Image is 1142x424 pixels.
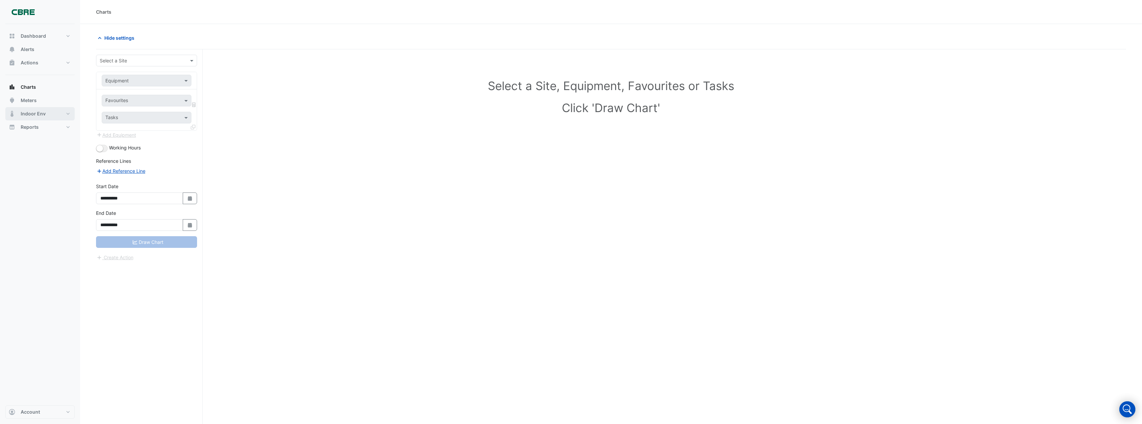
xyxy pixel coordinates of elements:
[9,110,15,117] app-icon: Indoor Env
[5,80,75,94] button: Charts
[21,124,39,130] span: Reports
[9,97,15,104] app-icon: Meters
[9,46,15,53] app-icon: Alerts
[111,101,1111,115] h1: Click 'Draw Chart'
[9,33,15,39] app-icon: Dashboard
[96,32,139,44] button: Hide settings
[5,94,75,107] button: Meters
[5,43,75,56] button: Alerts
[5,56,75,69] button: Actions
[21,110,46,117] span: Indoor Env
[96,157,131,164] label: Reference Lines
[21,84,36,90] span: Charts
[104,114,118,122] div: Tasks
[1119,401,1135,417] div: Open Intercom Messenger
[21,409,40,415] span: Account
[104,34,134,41] span: Hide settings
[21,46,34,53] span: Alerts
[5,107,75,120] button: Indoor Env
[8,5,38,19] img: Company Logo
[5,29,75,43] button: Dashboard
[96,254,134,260] app-escalated-ticket-create-button: Please correct errors first
[9,124,15,130] app-icon: Reports
[109,145,141,150] span: Working Hours
[9,84,15,90] app-icon: Charts
[187,222,193,228] fa-icon: Select Date
[5,120,75,134] button: Reports
[191,124,195,130] span: Clone Favourites and Tasks from this Equipment to other Equipment
[111,79,1111,93] h1: Select a Site, Equipment, Favourites or Tasks
[191,102,197,107] span: Choose Function
[21,97,37,104] span: Meters
[104,97,128,105] div: Favourites
[21,33,46,39] span: Dashboard
[21,59,38,66] span: Actions
[96,209,116,217] label: End Date
[5,405,75,419] button: Account
[9,59,15,66] app-icon: Actions
[96,8,111,15] div: Charts
[96,167,146,175] button: Add Reference Line
[187,195,193,201] fa-icon: Select Date
[96,183,118,190] label: Start Date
